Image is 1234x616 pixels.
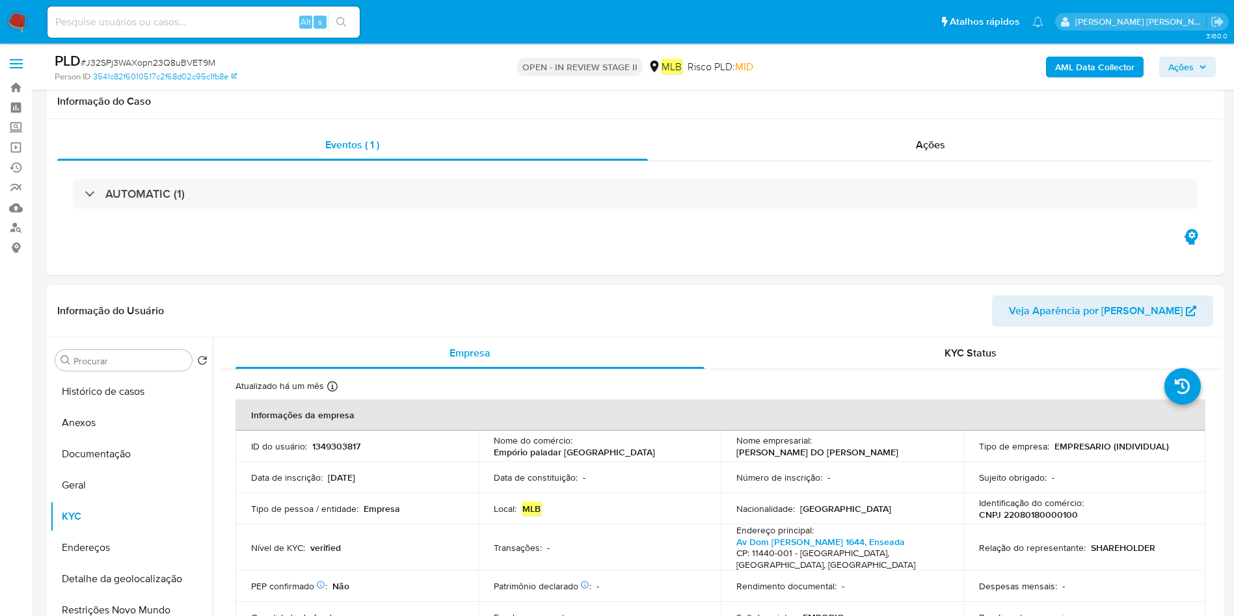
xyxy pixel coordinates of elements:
[916,137,945,152] span: Ações
[494,503,516,515] p: Local :
[73,179,1198,209] div: AUTOMATIC (1)
[736,524,814,536] p: Endereço principal :
[50,470,213,501] button: Geral
[494,580,591,592] p: Patrimônio declarado :
[251,503,358,515] p: Tipo de pessoa / entidade :
[1091,542,1155,554] p: SHAREHOLDER
[1168,57,1194,77] span: Ações
[364,503,400,515] p: Empresa
[517,58,643,76] p: OPEN - IN REVIEW STAGE II
[197,355,208,369] button: Retornar ao pedido padrão
[736,503,795,515] p: Nacionalidade :
[251,580,327,592] p: PEP confirmado :
[312,440,360,452] p: 1349303817
[736,472,822,483] p: Número de inscrição :
[50,501,213,532] button: KYC
[325,137,379,152] span: Eventos ( 1 )
[1052,472,1054,483] p: -
[50,407,213,438] button: Anexos
[597,580,599,592] p: -
[547,542,550,554] p: -
[661,59,682,74] em: MLB
[50,376,213,407] button: Histórico de casos
[60,355,71,366] button: Procurar
[332,580,349,592] p: Não
[736,446,898,458] p: [PERSON_NAME] DO [PERSON_NAME]
[310,542,341,554] p: verified
[827,472,830,483] p: -
[235,399,1205,431] th: Informações da empresa
[979,440,1049,452] p: Tipo de empresa :
[494,435,572,446] p: Nome do comércio :
[979,542,1086,554] p: Relação do representante :
[251,440,307,452] p: ID do usuário :
[979,509,1078,520] p: CNPJ 22080180000100
[494,542,542,554] p: Transações :
[1075,16,1207,28] p: juliane.miranda@mercadolivre.com
[522,502,541,516] em: MLB
[93,71,237,83] a: 3541c82f6010517c2f68d02c95c1fb8e
[1159,57,1216,77] button: Ações
[74,355,187,367] input: Procurar
[1009,295,1183,327] span: Veja Aparência por [PERSON_NAME]
[842,580,844,592] p: -
[1032,16,1043,27] a: Notificações
[979,580,1057,592] p: Despesas mensais :
[301,16,311,28] span: Alt
[494,446,655,458] p: Empório paladar [GEOGRAPHIC_DATA]
[449,345,490,360] span: Empresa
[50,532,213,563] button: Endereços
[50,563,213,595] button: Detalhe da geolocalização
[494,472,578,483] p: Data de constituição :
[583,472,585,483] p: -
[328,472,355,483] p: [DATE]
[979,472,1047,483] p: Sujeito obrigado :
[979,497,1084,509] p: Identificação do comércio :
[105,187,185,201] h3: AUTOMATIC (1)
[945,345,997,360] span: KYC Status
[992,295,1213,327] button: Veja Aparência por [PERSON_NAME]
[50,438,213,470] button: Documentação
[1211,15,1224,29] a: Sair
[735,59,753,74] span: MID
[1054,440,1169,452] p: EMPRESARIO (INDIVIDUAL)
[55,71,90,83] b: Person ID
[55,50,81,71] b: PLD
[736,535,905,548] a: Av Dom [PERSON_NAME] 1644, Enseada
[251,542,305,554] p: Nível de KYC :
[688,60,753,74] span: Risco PLD:
[57,95,1213,108] h1: Informação do Caso
[235,380,324,392] p: Atualizado há um mês
[47,14,360,31] input: Pesquise usuários ou casos...
[736,548,943,570] h4: CP: 11440-001 - [GEOGRAPHIC_DATA], [GEOGRAPHIC_DATA], [GEOGRAPHIC_DATA]
[251,472,323,483] p: Data de inscrição :
[800,503,891,515] p: [GEOGRAPHIC_DATA]
[736,435,812,446] p: Nome empresarial :
[318,16,322,28] span: s
[1055,57,1134,77] b: AML Data Collector
[328,13,355,31] button: search-icon
[1046,57,1144,77] button: AML Data Collector
[81,56,215,69] span: # J32SPj3WAXopn23Q8uBVET9M
[1062,580,1065,592] p: -
[57,304,164,317] h1: Informação do Usuário
[736,580,837,592] p: Rendimento documental :
[950,15,1019,29] span: Atalhos rápidos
